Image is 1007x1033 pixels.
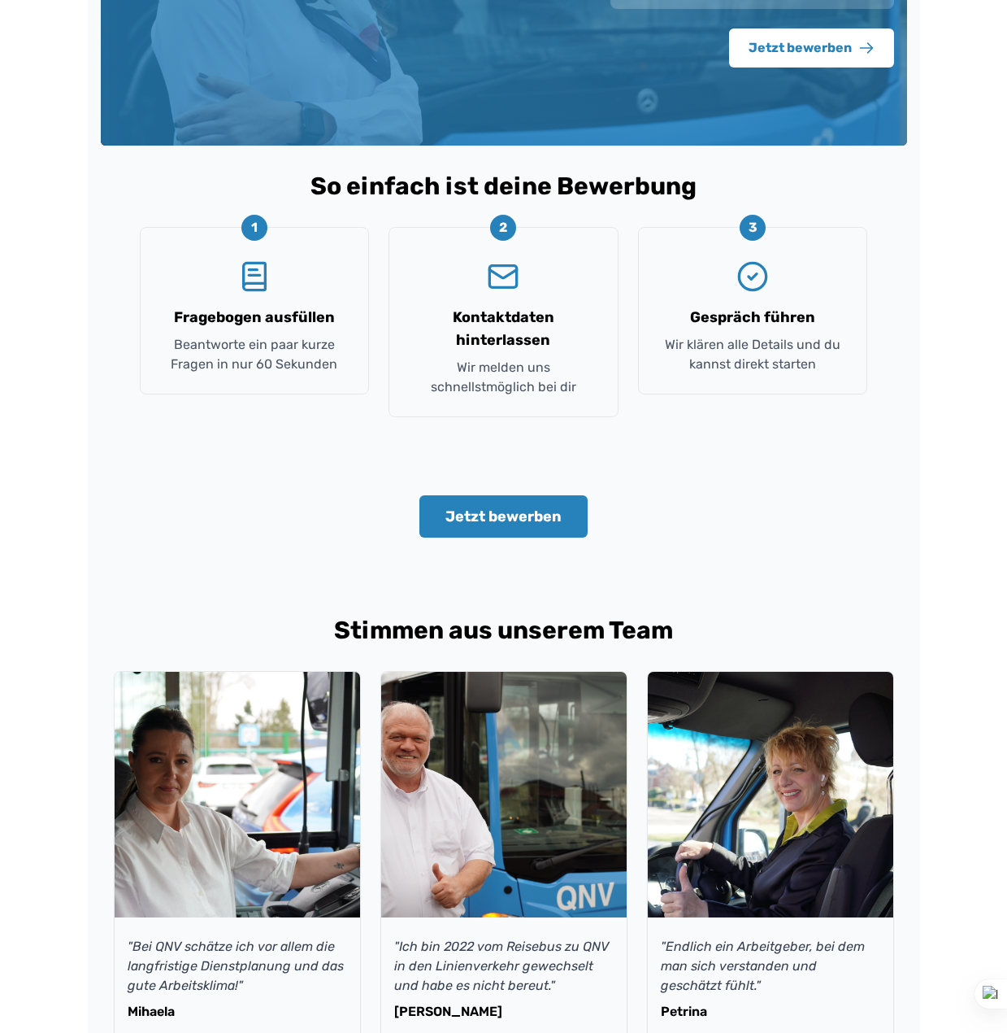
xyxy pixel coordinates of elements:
p: "Ich bin 2022 vom Reisebus zu QNV in den Linienverkehr gewechselt und habe es nicht bereut." [394,937,614,996]
svg: CircleCheck [736,260,769,293]
div: 2 [490,215,516,241]
p: Wir klären alle Details und du kannst direkt starten [658,335,848,374]
p: "Bei QNV schätze ich vor allem die langfristige Dienstplanung und das gute Arbeitsklima!" [128,937,347,996]
h3: Kontaktdaten hinterlassen [409,306,598,351]
p: Wir melden uns schnellstmöglich bei dir [409,358,598,397]
button: Jetzt bewerben [419,495,588,538]
h2: Stimmen aus unserem Team [114,616,894,645]
svg: BookText [238,260,271,293]
svg: Mail [487,260,519,293]
div: 3 [740,215,766,241]
div: 1 [241,215,267,241]
p: Petrina [661,1002,880,1022]
p: "Endlich ein Arbeitgeber, bei dem man sich verstanden und geschätzt fühlt." [661,937,880,996]
p: Mihaela [128,1002,347,1022]
h3: Gespräch führen [690,306,815,329]
button: Jetzt bewerben [729,28,894,68]
h2: So einfach ist deine Bewerbung [114,172,894,201]
p: [PERSON_NAME] [394,1002,614,1022]
h3: Fragebogen ausfüllen [174,306,335,329]
p: Beantworte ein paar kurze Fragen in nur 60 Sekunden [160,335,349,374]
